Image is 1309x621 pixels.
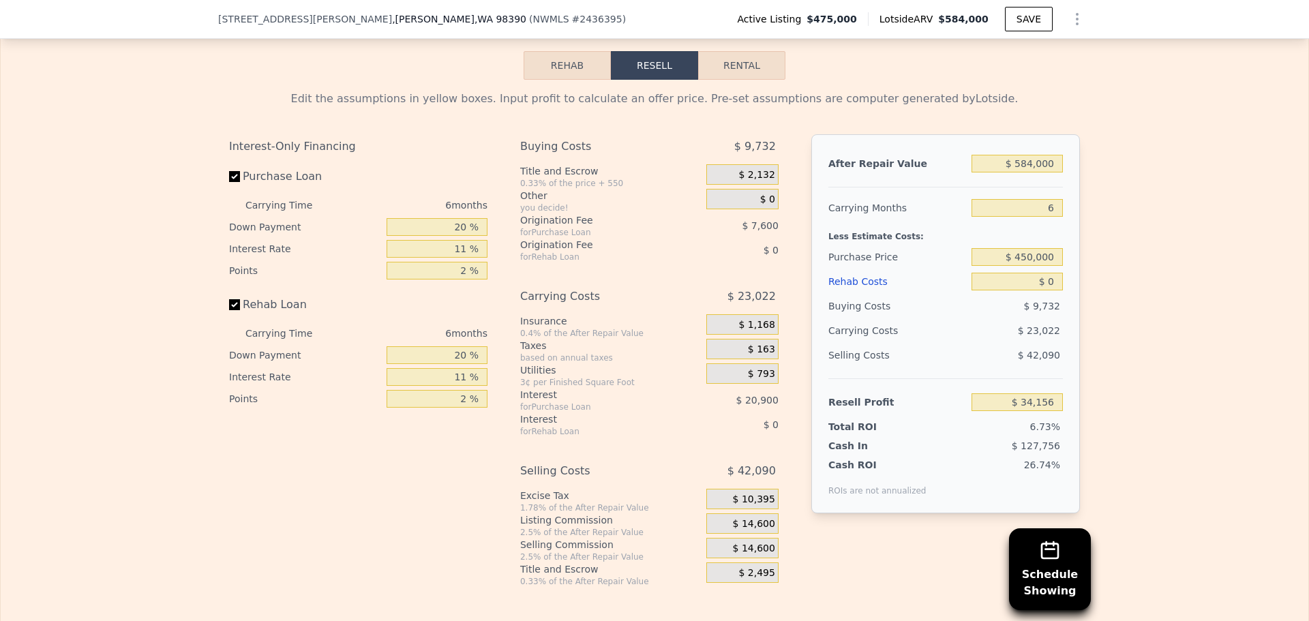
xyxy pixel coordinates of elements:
[524,51,611,80] button: Rehab
[736,395,779,406] span: $ 20,900
[520,227,672,238] div: for Purchase Loan
[520,202,701,213] div: you decide!
[1024,301,1060,312] span: $ 9,732
[611,51,698,80] button: Resell
[520,513,701,527] div: Listing Commission
[520,134,672,159] div: Buying Costs
[742,220,778,231] span: $ 7,600
[520,489,701,502] div: Excise Tax
[828,439,914,453] div: Cash In
[520,459,672,483] div: Selling Costs
[218,12,392,26] span: [STREET_ADDRESS][PERSON_NAME]
[520,402,672,412] div: for Purchase Loan
[1009,528,1091,610] button: ScheduleShowing
[764,419,779,430] span: $ 0
[520,502,701,513] div: 1.78% of the After Repair Value
[229,164,381,189] label: Purchase Loan
[520,363,701,377] div: Utilities
[229,134,487,159] div: Interest-Only Financing
[828,458,927,472] div: Cash ROI
[1012,440,1060,451] span: $ 127,756
[828,318,914,343] div: Carrying Costs
[698,51,785,80] button: Rental
[572,14,622,25] span: # 2436395
[520,576,701,587] div: 0.33% of the After Repair Value
[1018,350,1060,361] span: $ 42,090
[828,269,966,294] div: Rehab Costs
[392,12,526,26] span: , [PERSON_NAME]
[760,194,775,206] span: $ 0
[229,91,1080,107] div: Edit the assumptions in yellow boxes. Input profit to calculate an offer price. Pre-set assumptio...
[229,299,240,310] input: Rehab Loan
[737,12,807,26] span: Active Listing
[229,366,381,388] div: Interest Rate
[828,151,966,176] div: After Repair Value
[340,322,487,344] div: 6 months
[229,171,240,182] input: Purchase Loan
[520,164,701,178] div: Title and Escrow
[1030,421,1060,432] span: 6.73%
[733,518,775,530] span: $ 14,600
[520,562,701,576] div: Title and Escrow
[520,328,701,339] div: 0.4% of the After Repair Value
[520,538,701,551] div: Selling Commission
[520,377,701,388] div: 3¢ per Finished Square Foot
[520,388,672,402] div: Interest
[340,194,487,216] div: 6 months
[733,543,775,555] span: $ 14,600
[229,388,381,410] div: Points
[828,343,966,367] div: Selling Costs
[748,344,775,356] span: $ 163
[520,178,701,189] div: 0.33% of the price + 550
[520,339,701,352] div: Taxes
[828,294,966,318] div: Buying Costs
[520,527,701,538] div: 2.5% of the After Repair Value
[475,14,526,25] span: , WA 98390
[520,284,672,309] div: Carrying Costs
[520,238,672,252] div: Origination Fee
[738,567,774,579] span: $ 2,495
[1024,459,1060,470] span: 26.74%
[245,194,334,216] div: Carrying Time
[520,352,701,363] div: based on annual taxes
[520,412,672,426] div: Interest
[520,252,672,262] div: for Rehab Loan
[245,322,334,344] div: Carrying Time
[229,344,381,366] div: Down Payment
[520,189,701,202] div: Other
[734,134,776,159] span: $ 9,732
[229,216,381,238] div: Down Payment
[738,319,774,331] span: $ 1,168
[532,14,569,25] span: NWMLS
[828,245,966,269] div: Purchase Price
[1005,7,1053,31] button: SAVE
[520,426,672,437] div: for Rehab Loan
[529,12,626,26] div: ( )
[748,368,775,380] span: $ 793
[879,12,938,26] span: Lotside ARV
[727,459,776,483] span: $ 42,090
[828,420,914,434] div: Total ROI
[807,12,857,26] span: $475,000
[727,284,776,309] span: $ 23,022
[828,196,966,220] div: Carrying Months
[229,260,381,282] div: Points
[520,213,672,227] div: Origination Fee
[520,551,701,562] div: 2.5% of the After Repair Value
[738,169,774,181] span: $ 2,132
[229,292,381,317] label: Rehab Loan
[828,220,1063,245] div: Less Estimate Costs:
[764,245,779,256] span: $ 0
[828,472,927,496] div: ROIs are not annualized
[938,14,989,25] span: $584,000
[1018,325,1060,336] span: $ 23,022
[733,494,775,506] span: $ 10,395
[520,314,701,328] div: Insurance
[1064,5,1091,33] button: Show Options
[828,390,966,414] div: Resell Profit
[229,238,381,260] div: Interest Rate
